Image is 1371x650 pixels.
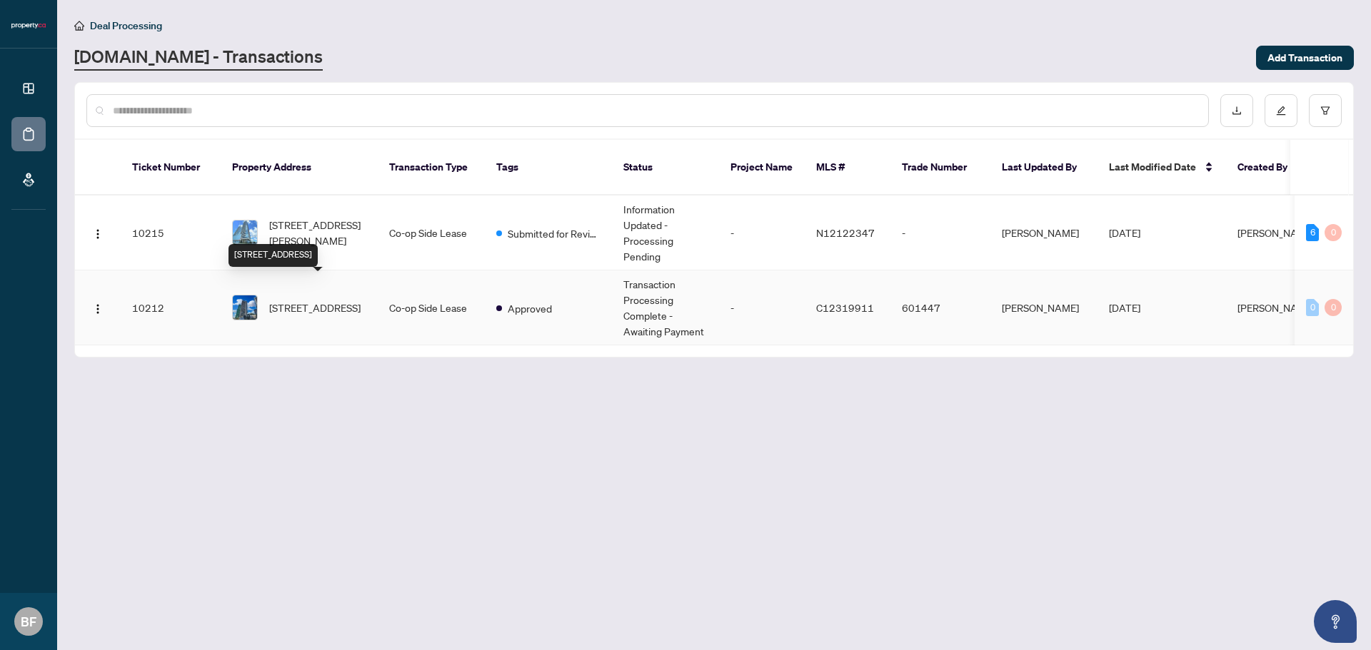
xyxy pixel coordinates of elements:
[805,140,890,195] th: MLS #
[1325,299,1342,316] div: 0
[121,140,221,195] th: Ticket Number
[1314,600,1357,643] button: Open asap
[890,195,990,270] td: -
[74,45,323,71] a: [DOMAIN_NAME] - Transactions
[508,225,601,241] span: Submitted for Review
[269,300,361,315] span: [STREET_ADDRESS]
[1306,224,1319,241] div: 6
[21,611,36,631] span: BF
[1220,94,1253,127] button: download
[990,270,1098,345] td: [PERSON_NAME]
[378,270,485,345] td: Co-op Side Lease
[86,221,109,244] button: Logo
[719,140,805,195] th: Project Name
[378,195,485,270] td: Co-op Side Lease
[1309,94,1342,127] button: filter
[269,217,366,248] span: [STREET_ADDRESS][PERSON_NAME]
[719,270,805,345] td: -
[92,228,104,240] img: Logo
[378,140,485,195] th: Transaction Type
[508,300,552,316] span: Approved
[1109,159,1196,175] span: Last Modified Date
[1267,46,1342,69] span: Add Transaction
[228,244,318,267] div: [STREET_ADDRESS]
[1226,140,1312,195] th: Created By
[990,140,1098,195] th: Last Updated By
[890,140,990,195] th: Trade Number
[990,195,1098,270] td: [PERSON_NAME]
[121,270,221,345] td: 10212
[221,140,378,195] th: Property Address
[121,195,221,270] td: 10215
[1237,301,1315,314] span: [PERSON_NAME]
[816,301,874,314] span: C12319911
[233,295,257,320] img: thumbnail-img
[1256,46,1354,70] button: Add Transaction
[1098,140,1226,195] th: Last Modified Date
[1276,106,1286,116] span: edit
[719,195,805,270] td: -
[612,270,719,345] td: Transaction Processing Complete - Awaiting Payment
[86,296,109,319] button: Logo
[1237,226,1315,239] span: [PERSON_NAME]
[485,140,612,195] th: Tags
[1306,299,1319,316] div: 0
[890,270,990,345] td: 601447
[92,303,104,315] img: Logo
[612,140,719,195] th: Status
[90,19,162,32] span: Deal Processing
[1265,94,1297,127] button: edit
[816,226,875,239] span: N12122347
[11,21,46,30] img: logo
[1232,106,1242,116] span: download
[1320,106,1330,116] span: filter
[1109,226,1140,239] span: [DATE]
[233,220,257,245] img: thumbnail-img
[612,195,719,270] td: Information Updated - Processing Pending
[1109,301,1140,314] span: [DATE]
[74,21,84,31] span: home
[1325,224,1342,241] div: 0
